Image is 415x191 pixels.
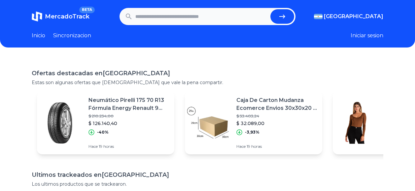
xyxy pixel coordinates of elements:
img: Featured image [333,100,379,146]
p: Hace 19 horas [236,144,317,149]
p: Los ultimos productos que se trackearon. [32,181,383,187]
p: $ 210.234,00 [88,113,169,119]
p: Estas son algunas ofertas que [DEMOGRAPHIC_DATA] que vale la pena compartir. [32,79,383,86]
button: [GEOGRAPHIC_DATA] [314,13,383,20]
span: BETA [79,7,95,13]
button: Iniciar sesion [351,32,383,40]
a: Featured imageNeumático Pirelli 175 70 R13 Fórmula Energy Renault 9 Fiat 1$ 210.234,00$ 126.140,4... [37,91,174,154]
img: Featured image [185,100,231,146]
p: -3,93% [245,130,259,135]
p: $ 126.140,40 [88,120,169,127]
p: Hace 19 horas [88,144,169,149]
img: Argentina [314,14,323,19]
img: MercadoTrack [32,11,42,22]
h1: Ultimos trackeados en [GEOGRAPHIC_DATA] [32,170,383,179]
p: -40% [97,130,109,135]
a: MercadoTrackBETA [32,11,89,22]
span: [GEOGRAPHIC_DATA] [324,13,383,20]
img: Featured image [37,100,83,146]
p: $ 33.403,24 [236,113,317,119]
p: Caja De Carton Mudanza Ecomerce Envios 30x30x20 X 25 U. [236,96,317,112]
a: Featured imageCaja De Carton Mudanza Ecomerce Envios 30x30x20 X 25 U.$ 33.403,24$ 32.089,00-3,93%... [185,91,322,154]
h1: Ofertas destacadas en [GEOGRAPHIC_DATA] [32,69,383,78]
a: Inicio [32,32,45,40]
p: Neumático Pirelli 175 70 R13 Fórmula Energy Renault 9 Fiat 1 [88,96,169,112]
span: MercadoTrack [45,13,89,20]
a: Sincronizacion [53,32,91,40]
p: $ 32.089,00 [236,120,317,127]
